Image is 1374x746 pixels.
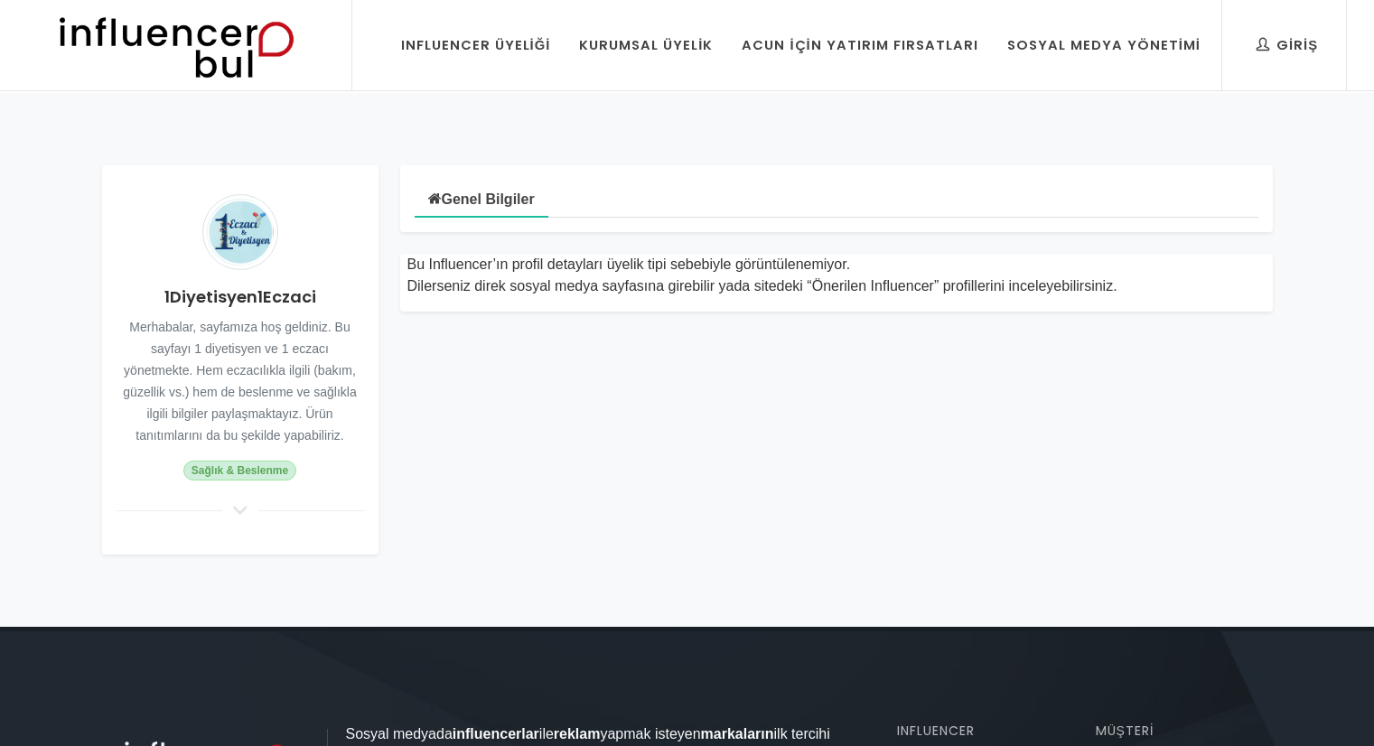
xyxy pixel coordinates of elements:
[183,461,296,480] span: Sağlık & Beslenme
[742,35,977,55] div: Acun İçin Yatırım Fırsatları
[554,726,601,741] strong: reklam
[117,284,364,309] h4: 1Diyetisyen1Eczaci
[453,726,539,741] strong: influencerlar
[1007,35,1201,55] div: Sosyal Medya Yönetimi
[897,722,1074,741] h5: Influencer
[579,35,713,55] div: Kurumsal Üyelik
[1257,35,1318,55] div: Giriş
[1096,722,1273,741] h5: Müşteri
[202,194,278,270] img: Avatar
[401,35,551,55] div: Influencer Üyeliği
[123,320,356,443] small: Merhabalar, sayfamıza hoş geldiniz. Bu sayfayı 1 diyetisyen ve 1 eczacı yönetmekte. Hem eczacılık...
[407,254,1266,297] div: Bu Influencer’ın profil detayları üyelik tipi sebebiyle görüntülenemiyor. Dilerseniz direk sosyal...
[701,726,774,741] strong: markaların
[415,178,548,218] a: Genel Bilgiler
